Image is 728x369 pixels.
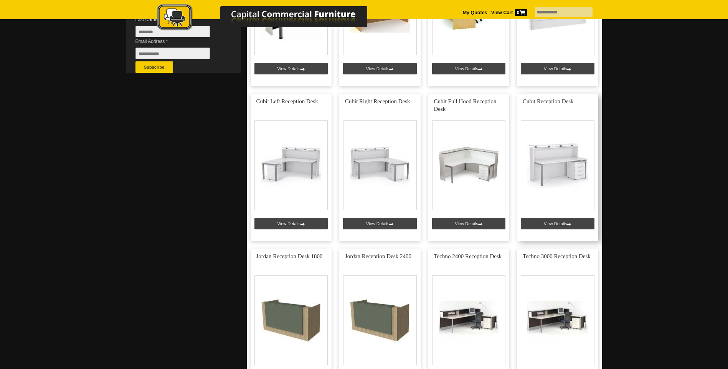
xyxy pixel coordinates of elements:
[490,10,527,15] a: View Cart0
[135,16,221,23] span: Last Name *
[135,61,173,73] button: Subscribe
[135,26,210,37] input: Last Name *
[135,38,221,45] span: Email Address *
[135,48,210,59] input: Email Address *
[515,9,527,16] span: 0
[463,10,487,15] a: My Quotes
[136,4,404,32] img: Capital Commercial Furniture Logo
[136,4,404,34] a: Capital Commercial Furniture Logo
[491,10,527,15] strong: View Cart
